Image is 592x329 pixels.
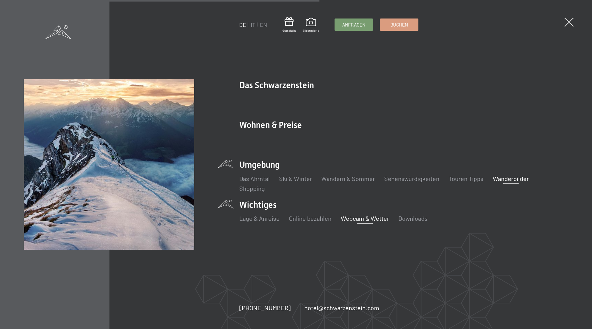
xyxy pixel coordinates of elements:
[342,22,365,28] span: Anfragen
[384,175,439,182] a: Sehenswürdigkeiten
[398,215,428,222] a: Downloads
[390,22,408,28] span: Buchen
[282,17,296,33] a: Gutschein
[24,79,194,250] img: Wetter und Webcam: Ahrntal in Südtirol
[302,18,319,33] a: Bildergalerie
[239,175,270,182] a: Das Ahrntal
[239,21,246,28] a: DE
[289,215,331,222] a: Online bezahlen
[251,21,255,28] a: IT
[260,21,267,28] a: EN
[335,19,373,31] a: Anfragen
[304,303,379,312] a: hotel@schwarzenstein.com
[239,185,265,192] a: Shopping
[380,19,418,31] a: Buchen
[282,28,296,33] span: Gutschein
[279,175,312,182] a: Ski & Winter
[493,175,529,182] a: Wanderbilder
[449,175,483,182] a: Touren Tipps
[321,175,375,182] a: Wandern & Sommer
[239,215,280,222] a: Lage & Anreise
[341,215,389,222] a: Webcam & Wetter
[302,28,319,33] span: Bildergalerie
[239,303,291,312] a: [PHONE_NUMBER]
